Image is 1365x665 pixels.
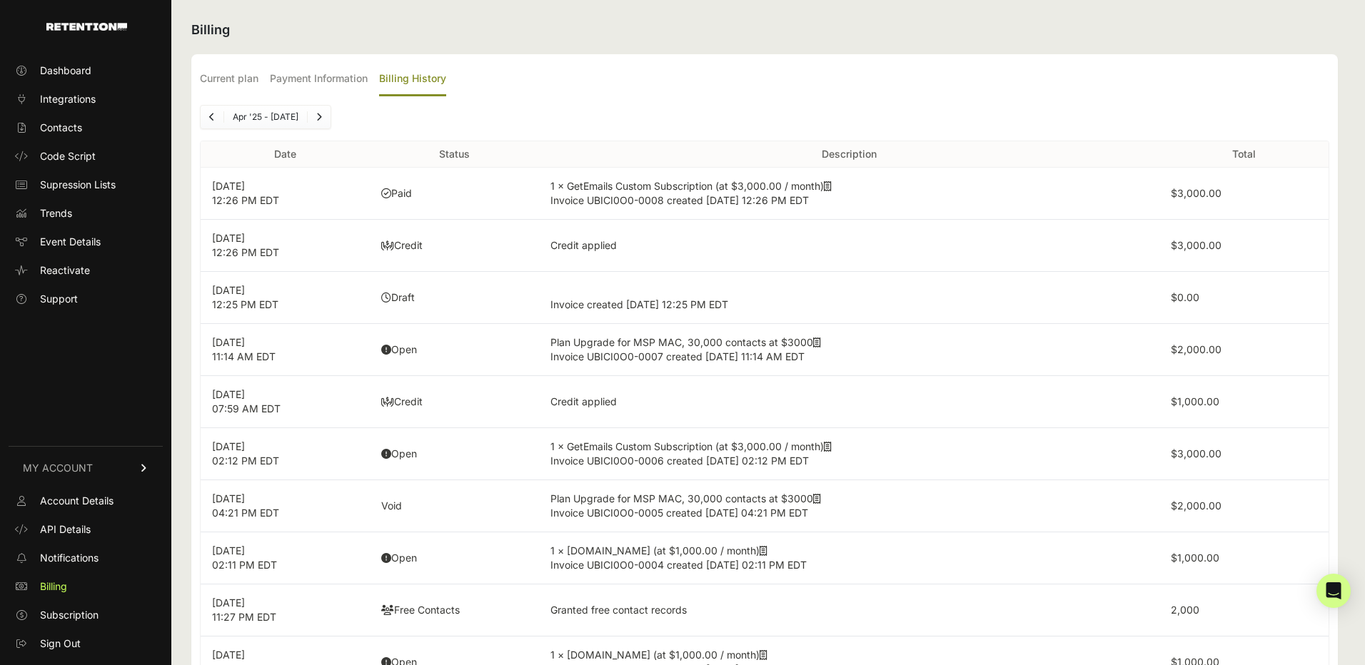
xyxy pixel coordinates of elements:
th: Date [201,141,370,168]
td: 1 × [DOMAIN_NAME] (at $1,000.00 / month) [539,532,1159,584]
a: Reactivate [9,259,163,282]
h2: Billing [191,20,1338,40]
a: Trends [9,202,163,225]
th: Description [539,141,1159,168]
label: $2,000.00 [1171,343,1222,355]
label: $1,000.00 [1171,552,1219,564]
td: Draft [370,272,539,324]
td: Credit applied [539,376,1159,428]
p: [DATE] 04:21 PM EDT [212,492,358,520]
img: Retention.com [46,23,127,31]
span: Invoice UBICI0O0-0007 created [DATE] 11:14 AM EDT [550,350,805,362]
a: Account Details [9,489,163,512]
p: [DATE] 12:26 PM EDT [212,231,358,260]
span: Reactivate [40,263,90,278]
span: Invoice UBICI0O0-0008 created [DATE] 12:26 PM EDT [550,194,809,206]
span: API Details [40,522,91,537]
td: Paid [370,168,539,220]
td: Open [370,428,539,480]
td: Credit [370,376,539,428]
span: Invoice created [DATE] 12:25 PM EDT [550,298,728,310]
td: Free Contacts [370,584,539,636]
a: API Details [9,518,163,541]
label: $0.00 [1171,291,1199,303]
p: [DATE] 02:11 PM EDT [212,544,358,572]
label: $3,000.00 [1171,239,1222,251]
span: Sign Out [40,636,81,651]
th: Total [1159,141,1329,168]
td: Open [370,324,539,376]
td: Open [370,532,539,584]
a: Notifications [9,547,163,569]
a: Event Details [9,230,163,253]
a: Integrations [9,88,163,111]
span: Invoice UBICI0O0-0006 created [DATE] 02:12 PM EDT [550,455,809,467]
span: Contacts [40,121,82,135]
p: [DATE] 11:27 PM EDT [212,596,358,624]
a: Sign Out [9,632,163,655]
p: [DATE] 02:12 PM EDT [212,440,358,468]
td: 1 × GetEmails Custom Subscription (at $3,000.00 / month) [539,428,1159,480]
a: Support [9,288,163,310]
th: Status [370,141,539,168]
span: Event Details [40,235,101,249]
span: Billing [40,579,67,594]
div: Open Intercom Messenger [1316,574,1351,608]
a: MY ACCOUNT [9,446,163,489]
td: Void [370,480,539,532]
td: 1 × GetEmails Custom Subscription (at $3,000.00 / month) [539,168,1159,220]
p: [DATE] 11:14 AM EDT [212,335,358,364]
a: Code Script [9,145,163,168]
label: $3,000.00 [1171,187,1222,199]
a: Next [308,106,331,128]
span: Invoice UBICI0O0-0004 created [DATE] 02:11 PM EDT [550,559,807,571]
span: Invoice UBICI0O0-0005 created [DATE] 04:21 PM EDT [550,507,808,519]
a: Supression Lists [9,173,163,196]
label: Current plan [200,63,258,96]
a: Dashboard [9,59,163,82]
td: Plan Upgrade for MSP MAC, 30,000 contacts at $3000 [539,480,1159,532]
p: [DATE] 07:59 AM EDT [212,387,358,416]
span: Account Details [40,494,114,508]
span: Integrations [40,92,96,106]
a: Previous [201,106,223,128]
label: 2,000 [1171,604,1199,616]
label: $1,000.00 [1171,395,1219,407]
span: Subscription [40,608,99,622]
td: Plan Upgrade for MSP MAC, 30,000 contacts at $3000 [539,324,1159,376]
span: Code Script [40,149,96,163]
label: Billing History [379,63,446,96]
td: Granted free contact records [539,584,1159,636]
label: Payment Information [270,63,368,96]
label: $3,000.00 [1171,447,1222,460]
span: Support [40,292,78,306]
a: Contacts [9,116,163,139]
td: Credit applied [539,220,1159,272]
p: [DATE] 12:25 PM EDT [212,283,358,312]
span: Trends [40,206,72,220]
span: Dashboard [40,64,91,78]
a: Subscription [9,604,163,626]
p: [DATE] 12:26 PM EDT [212,179,358,208]
span: MY ACCOUNT [23,461,93,475]
li: Apr '25 - [DATE] [223,111,307,123]
span: Notifications [40,551,99,565]
span: Supression Lists [40,178,116,192]
a: Billing [9,575,163,598]
label: $2,000.00 [1171,499,1222,512]
td: Credit [370,220,539,272]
